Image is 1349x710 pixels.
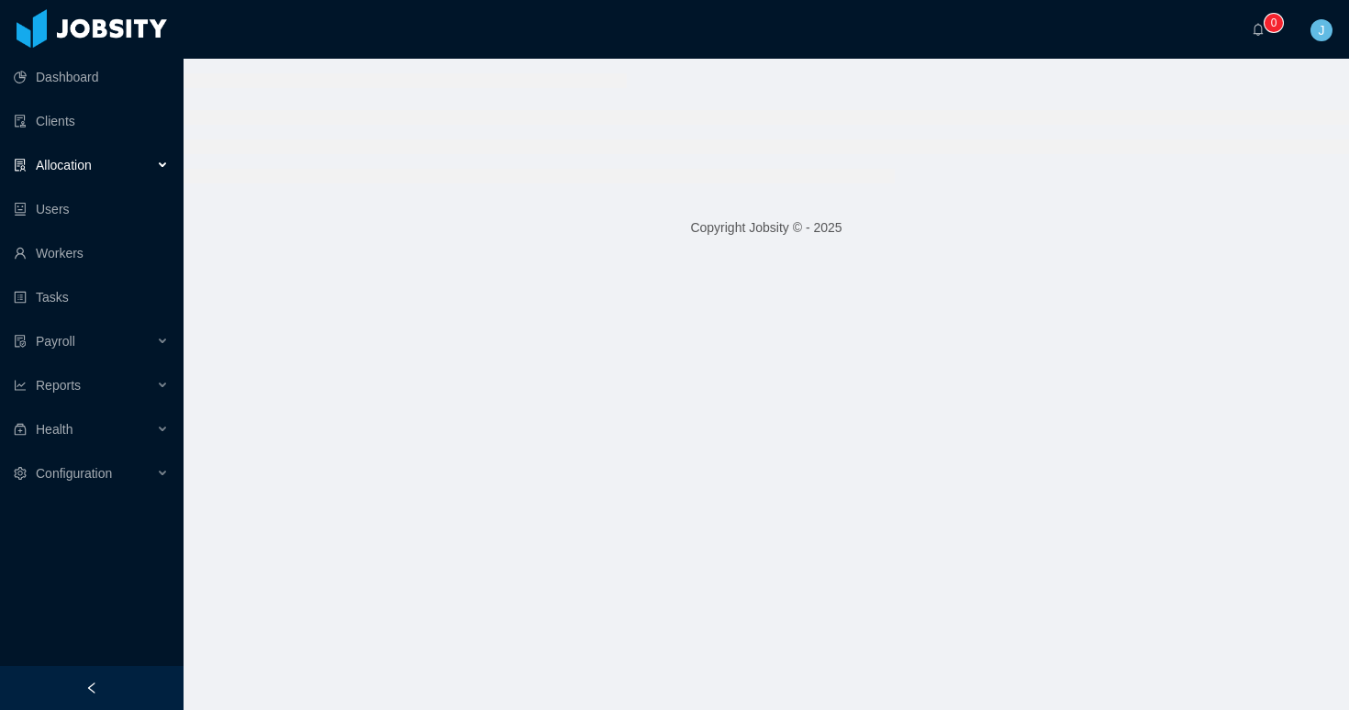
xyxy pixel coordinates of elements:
i: icon: bell [1252,23,1265,36]
a: icon: robotUsers [14,191,169,227]
i: icon: solution [14,159,27,172]
footer: Copyright Jobsity © - 2025 [184,196,1349,260]
i: icon: file-protect [14,335,27,348]
span: Health [36,422,72,437]
sup: 0 [1265,14,1283,32]
a: icon: profileTasks [14,279,169,316]
a: icon: auditClients [14,103,169,139]
span: Configuration [36,466,112,481]
a: icon: userWorkers [14,235,169,272]
a: icon: pie-chartDashboard [14,59,169,95]
i: icon: medicine-box [14,423,27,436]
span: Reports [36,378,81,393]
i: icon: line-chart [14,379,27,392]
span: J [1319,19,1325,41]
span: Allocation [36,158,92,172]
i: icon: setting [14,467,27,480]
span: Payroll [36,334,75,349]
